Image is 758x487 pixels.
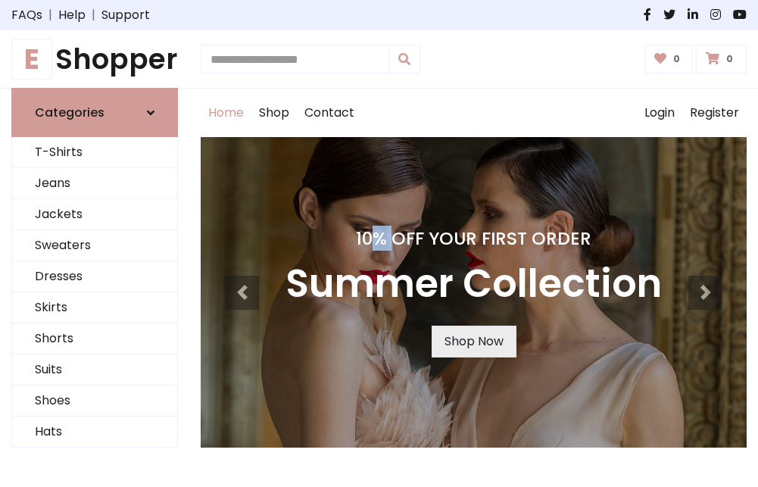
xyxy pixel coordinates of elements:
a: Suits [12,354,177,386]
a: Sweaters [12,230,177,261]
a: Shop Now [432,326,516,357]
a: Jackets [12,199,177,230]
a: 0 [696,45,747,73]
h4: 10% Off Your First Order [285,228,662,249]
span: 0 [722,52,737,66]
a: Register [682,89,747,137]
a: Help [58,6,86,24]
h3: Summer Collection [285,261,662,307]
a: Jeans [12,168,177,199]
a: T-Shirts [12,137,177,168]
a: Shoes [12,386,177,417]
span: 0 [669,52,684,66]
a: Categories [11,88,178,137]
a: 0 [644,45,694,73]
a: Dresses [12,261,177,292]
a: Contact [297,89,362,137]
h6: Categories [35,105,104,120]
a: Home [201,89,251,137]
a: Skirts [12,292,177,323]
span: | [86,6,101,24]
span: | [42,6,58,24]
a: Shop [251,89,297,137]
a: FAQs [11,6,42,24]
h1: Shopper [11,42,178,76]
span: E [11,39,52,80]
a: Login [637,89,682,137]
a: Shorts [12,323,177,354]
a: Support [101,6,150,24]
a: Hats [12,417,177,448]
a: EShopper [11,42,178,76]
